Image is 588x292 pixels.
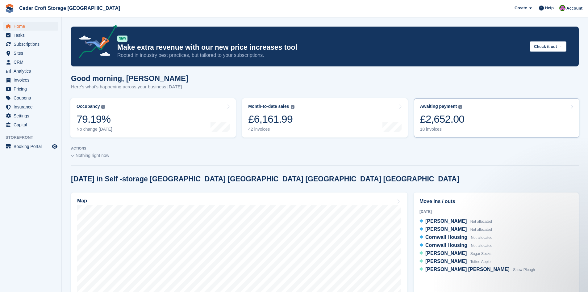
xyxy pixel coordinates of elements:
a: Month-to-date sales £6,161.99 42 invoices [242,98,407,138]
span: Not allocated [471,243,492,248]
a: menu [3,112,58,120]
span: Tasks [14,31,51,40]
span: CRM [14,58,51,66]
a: menu [3,121,58,129]
a: Cedar Croft Storage [GEOGRAPHIC_DATA] [17,3,123,13]
img: blank_slate_check_icon-ba018cac091ee9be17c0a81a6c232d5eb81de652e7a59be601be346b1b6ddf79.svg [71,154,74,157]
img: icon-info-grey-7440780725fd019a000dd9b08b2336e03edf1995a4989e88bcd33f0948082b44.svg [101,105,105,109]
span: [PERSON_NAME] [425,218,467,224]
p: Make extra revenue with our new price increases tool [117,43,525,52]
img: price-adjustments-announcement-icon-8257ccfd72463d97f412b2fc003d46551f7dbcb40ab6d574587a9cd5c0d94... [74,25,117,60]
span: [PERSON_NAME] [425,226,467,232]
div: Occupancy [77,104,100,109]
div: No change [DATE] [77,127,112,132]
div: Month-to-date sales [248,104,289,109]
a: menu [3,103,58,111]
img: icon-info-grey-7440780725fd019a000dd9b08b2336e03edf1995a4989e88bcd33f0948082b44.svg [458,105,462,109]
a: menu [3,76,58,84]
span: Analytics [14,67,51,75]
a: menu [3,85,58,93]
div: 79.19% [77,113,112,125]
span: Help [545,5,554,11]
button: Check it out → [530,41,566,52]
span: Cornwall Housing [425,235,467,240]
a: menu [3,22,58,31]
h1: Good morning, [PERSON_NAME] [71,74,188,83]
img: stora-icon-8386f47178a22dfd0bd8f6a31ec36ba5ce8667c1dd55bd0f319d3a0aa187defe.svg [5,4,14,13]
span: Toffee Apple [470,260,491,264]
div: 18 invoices [420,127,465,132]
span: Invoices [14,76,51,84]
div: £6,161.99 [248,113,294,125]
a: Occupancy 79.19% No change [DATE] [70,98,236,138]
a: menu [3,40,58,49]
h2: [DATE] in Self -storage [GEOGRAPHIC_DATA] [GEOGRAPHIC_DATA] [GEOGRAPHIC_DATA] [GEOGRAPHIC_DATA] [71,175,459,183]
span: [PERSON_NAME] [425,251,467,256]
a: menu [3,31,58,40]
span: Sugar Socks [470,252,491,256]
div: 42 invoices [248,127,294,132]
span: Booking Portal [14,142,51,151]
p: ACTIONS [71,146,579,150]
span: Subscriptions [14,40,51,49]
span: Storefront [6,134,61,141]
h2: Move ins / outs [419,198,573,205]
div: NEW [117,36,127,42]
a: [PERSON_NAME] [PERSON_NAME] Snow Plough [419,266,535,274]
img: Mark Orchard [559,5,565,11]
span: Create [515,5,527,11]
span: Nothing right now [76,153,109,158]
a: menu [3,142,58,151]
span: Account [566,5,582,11]
a: menu [3,94,58,102]
span: Coupons [14,94,51,102]
span: Sites [14,49,51,57]
a: menu [3,58,58,66]
span: Pricing [14,85,51,93]
a: Cornwall Housing Not allocated [419,242,493,250]
span: Snow Plough [513,268,535,272]
span: Insurance [14,103,51,111]
a: Preview store [51,143,58,150]
span: Not allocated [471,235,492,240]
span: [PERSON_NAME] [425,259,467,264]
span: Cornwall Housing [425,243,467,248]
span: Not allocated [470,219,492,224]
div: [DATE] [419,209,573,214]
span: Not allocated [470,227,492,232]
h2: Map [77,198,87,204]
span: Capital [14,121,51,129]
a: Awaiting payment £2,652.00 18 invoices [414,98,579,138]
a: [PERSON_NAME] Toffee Apple [419,258,491,266]
img: icon-info-grey-7440780725fd019a000dd9b08b2336e03edf1995a4989e88bcd33f0948082b44.svg [291,105,294,109]
a: Cornwall Housing Not allocated [419,234,493,242]
p: Rooted in industry best practices, but tailored to your subscriptions. [117,52,525,59]
span: [PERSON_NAME] [PERSON_NAME] [425,267,510,272]
span: Home [14,22,51,31]
a: menu [3,67,58,75]
a: [PERSON_NAME] Sugar Socks [419,250,491,258]
p: Here's what's happening across your business [DATE] [71,83,188,91]
a: [PERSON_NAME] Not allocated [419,218,492,226]
a: menu [3,49,58,57]
div: Awaiting payment [420,104,457,109]
span: Settings [14,112,51,120]
a: [PERSON_NAME] Not allocated [419,226,492,234]
div: £2,652.00 [420,113,465,125]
